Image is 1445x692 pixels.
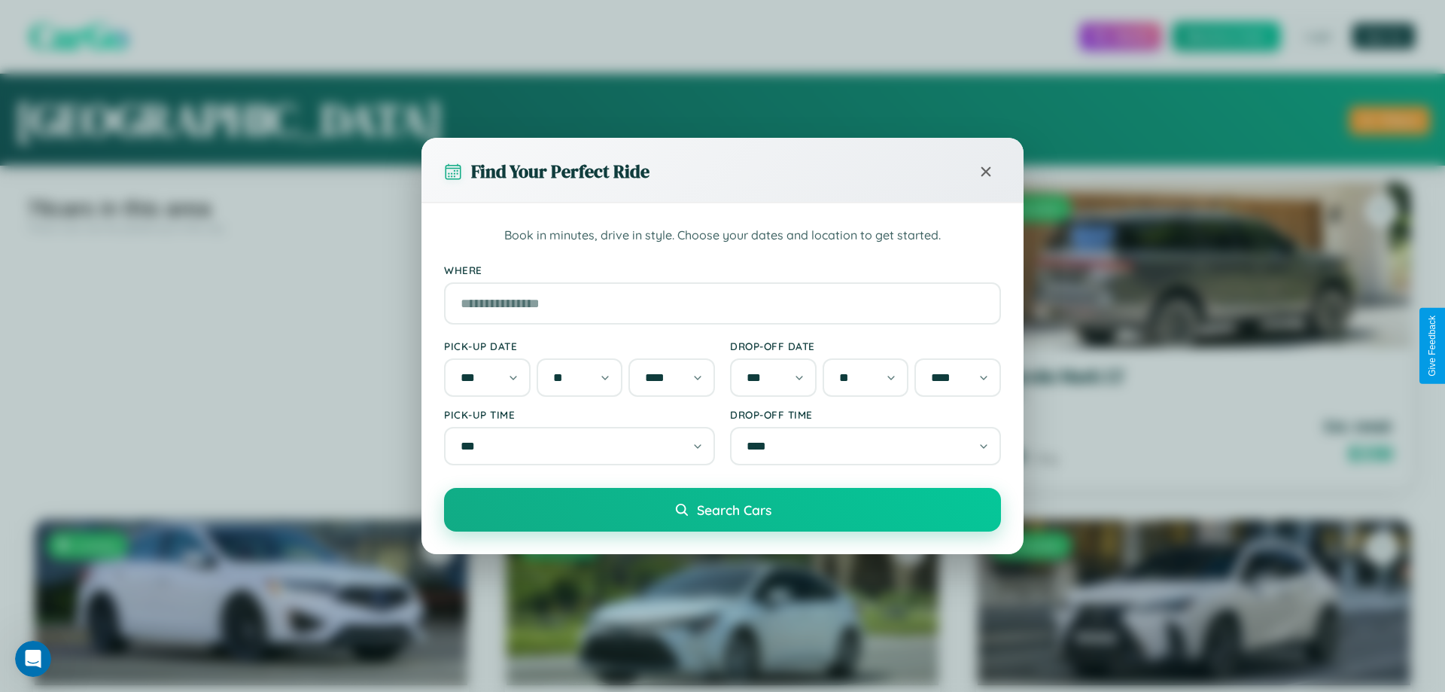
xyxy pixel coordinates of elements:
button: Search Cars [444,488,1001,532]
label: Where [444,264,1001,276]
label: Pick-up Time [444,408,715,421]
span: Search Cars [697,501,771,518]
label: Drop-off Date [730,340,1001,352]
label: Drop-off Time [730,408,1001,421]
label: Pick-up Date [444,340,715,352]
h3: Find Your Perfect Ride [471,159,649,184]
p: Book in minutes, drive in style. Choose your dates and location to get started. [444,226,1001,245]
